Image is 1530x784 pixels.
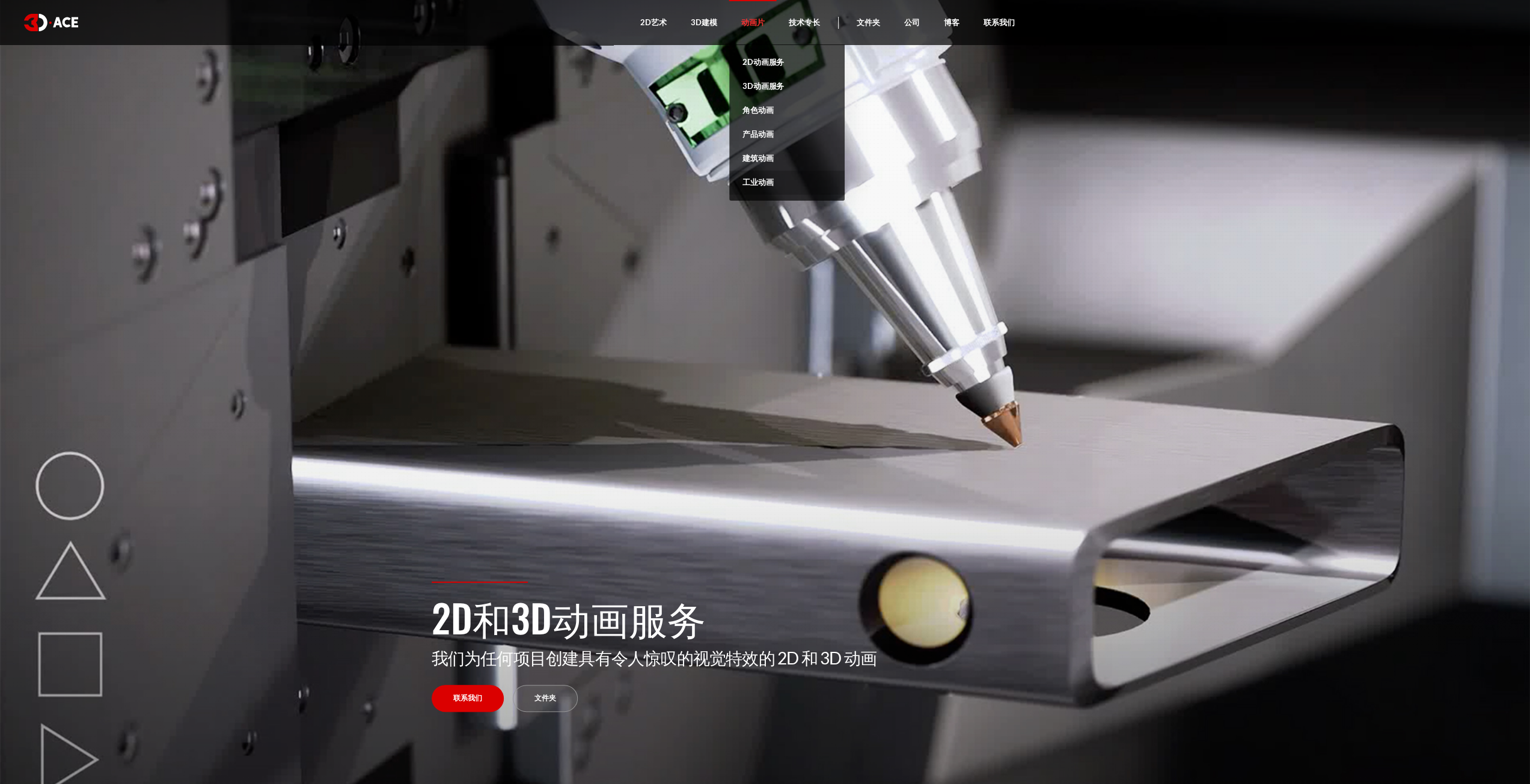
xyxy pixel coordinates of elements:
[534,693,556,702] font: 文件夹
[513,685,578,712] a: 文件夹
[729,50,845,74] a: 2D动画服务
[729,74,845,99] a: 3D动画服务
[742,153,773,163] font: 建筑动画
[741,17,765,27] font: 动画片
[432,589,706,645] font: 2D和3D动画服务
[729,99,845,123] a: 角色动画
[984,17,1015,27] font: 联系我们
[729,147,845,171] a: 建筑动画
[742,81,784,91] font: 3D动画服务
[944,17,959,27] font: 博客
[904,17,920,27] font: 公司
[742,105,773,115] font: 角色动画
[742,57,784,67] font: 2D动画服务
[640,17,667,27] font: 2D艺术
[857,17,880,27] font: 文件夹
[432,648,877,668] font: 我们为任何项目创建具有令人惊叹的视觉特效的 2D 和 3D 动画
[453,693,482,702] font: 联系我们
[729,171,845,195] a: 工业动画
[432,685,504,712] a: 联系我们
[789,17,820,27] font: 技术专长
[24,14,78,31] img: 徽标白色
[742,129,773,139] font: 产品动画
[729,123,845,147] a: 产品动画
[691,17,717,27] font: 3D建模
[742,177,773,187] font: 工业动画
